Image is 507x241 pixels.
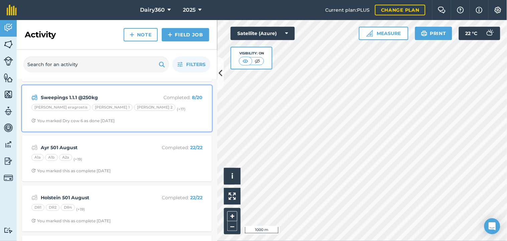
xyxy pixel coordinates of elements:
img: Clock with arrow pointing clockwise [31,118,36,123]
div: [PERSON_NAME] 2 [134,104,175,111]
button: – [227,221,237,231]
h2: Activity [25,29,56,40]
img: A question mark icon [457,7,465,13]
div: A1b [45,154,58,161]
img: svg+xml;base64,PD94bWwgdmVyc2lvbj0iMS4wIiBlbmNvZGluZz0idXRmLTgiPz4KPCEtLSBHZW5lcmF0b3I6IEFkb2JlIE... [483,27,496,40]
span: i [231,172,233,180]
img: svg+xml;base64,PD94bWwgdmVyc2lvbj0iMS4wIiBlbmNvZGluZz0idXRmLTgiPz4KPCEtLSBHZW5lcmF0b3I6IEFkb2JlIE... [4,106,13,116]
span: Current plan : PLUS [325,6,370,14]
p: Completed : [149,144,203,151]
div: DR1 [31,204,44,211]
img: svg+xml;base64,PHN2ZyB4bWxucz0iaHR0cDovL3d3dy53My5vcmcvMjAwMC9zdmciIHdpZHRoPSIxNCIgaGVpZ2h0PSIyNC... [168,31,172,39]
div: You marked this as complete [DATE] [31,218,111,224]
div: [PERSON_NAME] eragrostis [31,104,91,111]
img: svg+xml;base64,PHN2ZyB4bWxucz0iaHR0cDovL3d3dy53My5vcmcvMjAwMC9zdmciIHdpZHRoPSIxNyIgaGVpZ2h0PSIxNy... [476,6,483,14]
img: svg+xml;base64,PD94bWwgdmVyc2lvbj0iMS4wIiBlbmNvZGluZz0idXRmLTgiPz4KPCEtLSBHZW5lcmF0b3I6IEFkb2JlIE... [4,140,13,150]
input: Search for an activity [23,56,169,72]
button: Filters [172,56,211,72]
p: Completed : [149,194,203,201]
img: svg+xml;base64,PHN2ZyB4bWxucz0iaHR0cDovL3d3dy53My5vcmcvMjAwMC9zdmciIHdpZHRoPSI1NiIgaGVpZ2h0PSI2MC... [4,73,13,83]
img: svg+xml;base64,PD94bWwgdmVyc2lvbj0iMS4wIiBlbmNvZGluZz0idXRmLTgiPz4KPCEtLSBHZW5lcmF0b3I6IEFkb2JlIE... [4,123,13,133]
div: A1a [31,154,44,161]
img: svg+xml;base64,PHN2ZyB4bWxucz0iaHR0cDovL3d3dy53My5vcmcvMjAwMC9zdmciIHdpZHRoPSI1MCIgaGVpZ2h0PSI0MC... [253,58,262,64]
span: Filters [186,61,206,68]
img: svg+xml;base64,PD94bWwgdmVyc2lvbj0iMS4wIiBlbmNvZGluZz0idXRmLTgiPz4KPCEtLSBHZW5lcmF0b3I6IEFkb2JlIE... [4,23,13,33]
a: Field Job [162,28,209,41]
strong: Holstein 501 August [41,194,147,201]
strong: Sweepings 1.1.1 @250kg [41,94,147,101]
strong: Ayr 501 August [41,144,147,151]
img: svg+xml;base64,PD94bWwgdmVyc2lvbj0iMS4wIiBlbmNvZGluZz0idXRmLTgiPz4KPCEtLSBHZW5lcmF0b3I6IEFkb2JlIE... [31,144,38,152]
img: fieldmargin Logo [7,5,17,15]
img: Ruler icon [366,30,373,37]
button: Print [415,27,453,40]
img: Two speech bubbles overlapping with the left bubble in the forefront [438,7,446,13]
small: (+ 19 ) [74,157,82,162]
img: svg+xml;base64,PD94bWwgdmVyc2lvbj0iMS4wIiBlbmNvZGluZz0idXRmLTgiPz4KPCEtLSBHZW5lcmF0b3I6IEFkb2JlIE... [4,156,13,166]
div: You marked this as complete [DATE] [31,168,111,174]
img: svg+xml;base64,PHN2ZyB4bWxucz0iaHR0cDovL3d3dy53My5vcmcvMjAwMC9zdmciIHdpZHRoPSIxOSIgaGVpZ2h0PSIyNC... [421,29,427,37]
a: Note [124,28,158,41]
button: + [227,211,237,221]
img: Clock with arrow pointing clockwise [31,219,36,223]
div: DR2 [46,204,59,211]
div: [PERSON_NAME] 1 [92,104,133,111]
a: Change plan [375,5,425,15]
button: Measure [359,27,408,40]
small: (+ 17 ) [177,107,185,112]
img: Clock with arrow pointing clockwise [31,169,36,173]
img: svg+xml;base64,PD94bWwgdmVyc2lvbj0iMS4wIiBlbmNvZGluZz0idXRmLTgiPz4KPCEtLSBHZW5lcmF0b3I6IEFkb2JlIE... [4,173,13,183]
img: svg+xml;base64,PHN2ZyB4bWxucz0iaHR0cDovL3d3dy53My5vcmcvMjAwMC9zdmciIHdpZHRoPSIxOSIgaGVpZ2h0PSIyNC... [159,60,165,68]
a: Ayr 501 AugustCompleted: 22/22A1aA1bA2a(+19)Clock with arrow pointing clockwiseYou marked this as... [26,140,208,178]
img: A cog icon [494,7,502,13]
img: Four arrows, one pointing top left, one top right, one bottom right and the last bottom left [229,193,236,200]
div: You marked Dry cow 6 as done [DATE] [31,118,115,124]
small: (+ 19 ) [76,207,85,212]
img: svg+xml;base64,PHN2ZyB4bWxucz0iaHR0cDovL3d3dy53My5vcmcvMjAwMC9zdmciIHdpZHRoPSI1MCIgaGVpZ2h0PSI0MC... [241,58,250,64]
img: svg+xml;base64,PD94bWwgdmVyc2lvbj0iMS4wIiBlbmNvZGluZz0idXRmLTgiPz4KPCEtLSBHZW5lcmF0b3I6IEFkb2JlIE... [31,194,38,202]
div: Visibility: On [239,51,264,56]
strong: 8 / 20 [192,94,203,100]
img: svg+xml;base64,PD94bWwgdmVyc2lvbj0iMS4wIiBlbmNvZGluZz0idXRmLTgiPz4KPCEtLSBHZW5lcmF0b3I6IEFkb2JlIE... [4,227,13,234]
p: Completed : [149,94,203,101]
span: Dairy360 [140,6,165,14]
button: i [224,168,241,185]
span: 2025 [183,6,196,14]
img: svg+xml;base64,PHN2ZyB4bWxucz0iaHR0cDovL3d3dy53My5vcmcvMjAwMC9zdmciIHdpZHRoPSIxNCIgaGVpZ2h0PSIyNC... [130,31,134,39]
img: svg+xml;base64,PD94bWwgdmVyc2lvbj0iMS4wIiBlbmNvZGluZz0idXRmLTgiPz4KPCEtLSBHZW5lcmF0b3I6IEFkb2JlIE... [31,93,38,101]
button: Satellite (Azure) [231,27,295,40]
strong: 22 / 22 [190,195,203,201]
img: svg+xml;base64,PD94bWwgdmVyc2lvbj0iMS4wIiBlbmNvZGluZz0idXRmLTgiPz4KPCEtLSBHZW5lcmF0b3I6IEFkb2JlIE... [4,56,13,66]
a: Sweepings 1.1.1 @250kgCompleted: 8/20[PERSON_NAME] eragrostis[PERSON_NAME] 1[PERSON_NAME] 2(+17)C... [26,89,208,128]
strong: 22 / 22 [190,145,203,151]
div: Open Intercom Messenger [484,218,500,234]
span: 22 ° C [466,27,478,40]
img: svg+xml;base64,PHN2ZyB4bWxucz0iaHR0cDovL3d3dy53My5vcmcvMjAwMC9zdmciIHdpZHRoPSI1NiIgaGVpZ2h0PSI2MC... [4,39,13,49]
button: 22 °C [459,27,500,40]
div: DR4 [61,204,75,211]
a: Holstein 501 AugustCompleted: 22/22DR1DR2DR4(+19)Clock with arrow pointing clockwiseYou marked th... [26,190,208,228]
div: A2a [59,154,72,161]
img: svg+xml;base64,PHN2ZyB4bWxucz0iaHR0cDovL3d3dy53My5vcmcvMjAwMC9zdmciIHdpZHRoPSI1NiIgaGVpZ2h0PSI2MC... [4,89,13,99]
